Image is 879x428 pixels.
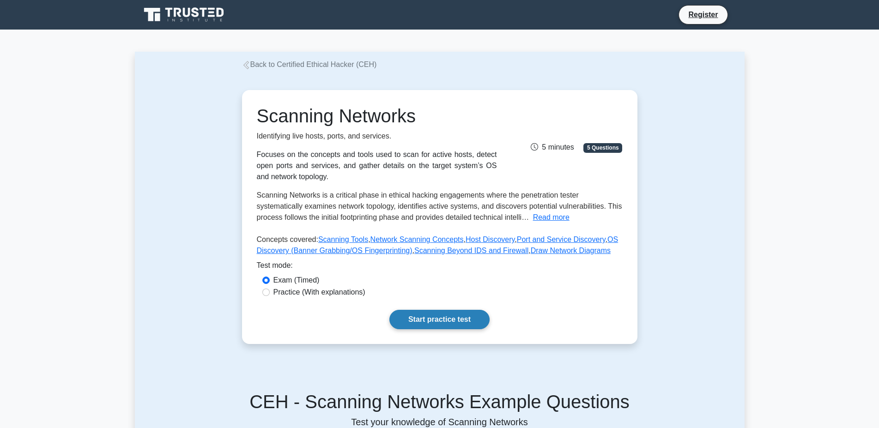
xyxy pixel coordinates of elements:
[583,143,622,152] span: 5 Questions
[414,247,528,254] a: Scanning Beyond IDS and Firewall
[257,149,497,182] div: Focuses on the concepts and tools used to scan for active hosts, detect open ports and services, ...
[466,235,515,243] a: Host Discovery
[242,60,377,68] a: Back to Certified Ethical Hacker (CEH)
[257,234,623,260] p: Concepts covered: , , , , , ,
[257,260,623,275] div: Test mode:
[370,235,464,243] a: Network Scanning Concepts
[273,275,320,286] label: Exam (Timed)
[273,287,365,298] label: Practice (With explanations)
[683,9,723,20] a: Register
[531,247,611,254] a: Draw Network Diagrams
[146,416,734,428] p: Test your knowledge of Scanning Networks
[533,212,570,223] button: Read more
[257,191,622,221] span: Scanning Networks is a critical phase in ethical hacking engagements where the penetration tester...
[146,391,734,413] h5: CEH - Scanning Networks Example Questions
[517,235,606,243] a: Port and Service Discovery
[257,105,497,127] h1: Scanning Networks
[257,131,497,142] p: Identifying live hosts, ports, and services.
[531,143,574,151] span: 5 minutes
[318,235,368,243] a: Scanning Tools
[389,310,490,329] a: Start practice test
